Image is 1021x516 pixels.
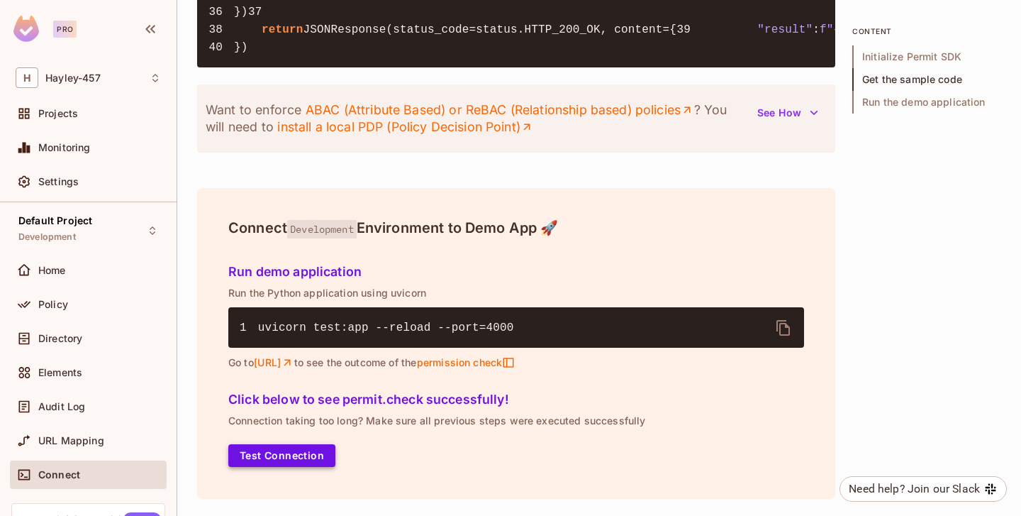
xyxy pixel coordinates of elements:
span: f" [820,23,834,36]
span: Development [287,220,357,238]
div: Pro [53,21,77,38]
span: permission check [416,356,515,369]
a: install a local PDP (Policy Decision Point) [277,119,533,136]
a: [URL] [254,356,294,369]
div: Need help? Join our Slack [849,481,980,498]
span: : [813,23,820,36]
span: 37 [248,4,274,21]
span: JSONResponse(status_code=status.HTTP_200_OK, content={ [303,23,677,36]
span: {user.get( [833,23,903,36]
span: Default Project [18,215,92,226]
a: ABAC (Attribute Based) or ReBAC (Relationship based) policies [305,101,693,119]
p: content [852,26,1001,37]
span: Policy [38,299,68,310]
button: delete [766,311,800,345]
p: Want to enforce ? You will need to [206,101,749,136]
span: 40 [208,39,234,56]
span: return [262,23,303,36]
span: Workspace: Hayley-457 [45,72,101,84]
p: Run the Python application using uvicorn [228,287,804,299]
p: Go to to see the outcome of the [228,356,804,369]
span: Projects [38,108,78,119]
h4: Connect Environment to Demo App 🚀 [228,219,804,236]
span: Monitoring [38,142,91,153]
p: Connection taking too long? Make sure all previous steps were executed successfully [228,415,804,427]
span: 4000 [486,322,514,334]
h5: Run demo application [228,265,804,279]
span: 39 [676,21,702,38]
span: Elements [38,367,82,378]
span: 36 [208,4,234,21]
span: 1 [240,319,258,336]
span: uvicorn test:app --reload --port= [258,322,486,334]
span: "result" [757,23,813,36]
h5: Click below to see permit.check successfully! [228,393,804,407]
span: H [16,67,38,88]
span: URL Mapping [38,435,104,446]
button: See How [749,101,827,124]
span: Connect [38,469,80,481]
span: Development [18,231,76,243]
span: Audit Log [38,401,85,412]
span: 38 [208,21,234,38]
button: Test Connection [228,444,335,467]
span: Settings [38,176,79,187]
span: Directory [38,333,82,344]
img: SReyMgAAAABJRU5ErkJggg== [13,16,39,42]
span: Home [38,265,66,276]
